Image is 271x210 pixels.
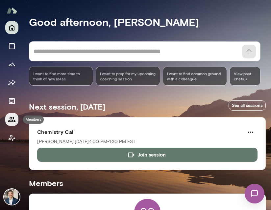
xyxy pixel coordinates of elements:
a: See all sessions [229,100,266,111]
div: Members [23,115,44,124]
h5: Next session, [DATE] [29,101,105,112]
button: Members [5,113,18,126]
button: Growth Plan [5,58,18,71]
p: [PERSON_NAME] · [DATE] · 1:00 PM-1:30 PM EST [37,138,135,145]
h6: Chemistry Call [37,128,258,136]
img: Mento [7,4,17,17]
button: Client app [5,131,18,144]
div: I want to find common ground with a colleague [163,67,227,86]
button: Sessions [5,39,18,52]
button: Documents [5,94,18,108]
span: I want to find more time to think of new ideas [33,71,89,81]
span: View past chats -> [230,67,260,86]
div: I want to prep for my upcoming coaching session [96,67,160,86]
span: I want to find common ground with a colleague [167,71,223,81]
button: Join session [37,148,258,161]
span: I want to prep for my upcoming coaching session [100,71,156,81]
h4: Good afternoon, [PERSON_NAME] [29,16,266,28]
div: I want to find more time to think of new ideas [29,67,93,86]
button: Insights [5,76,18,89]
img: Mark Zschocke [4,189,20,205]
button: Home [5,21,18,34]
h5: Members [29,178,266,188]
